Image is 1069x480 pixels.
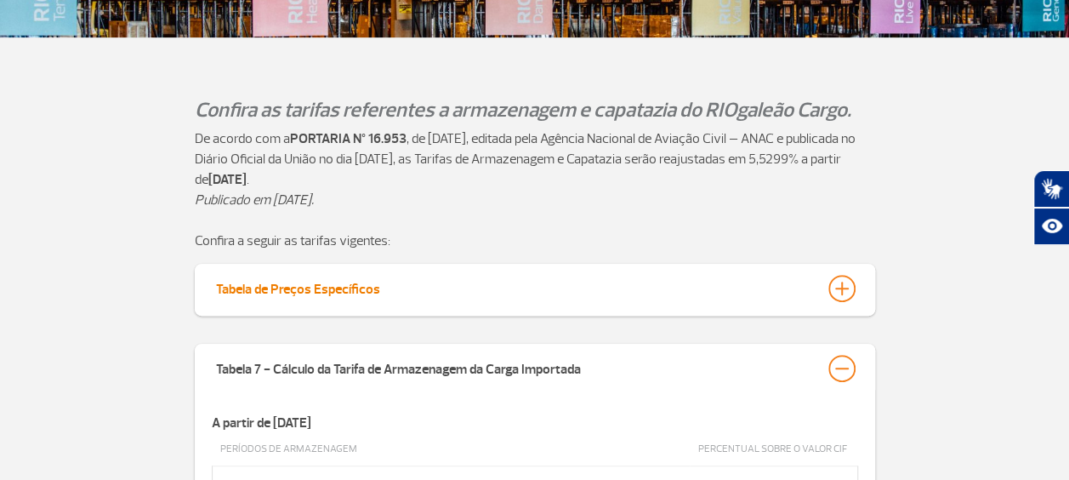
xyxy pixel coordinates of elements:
[208,171,247,188] strong: [DATE]
[215,274,855,303] button: Tabela de Preços Específicos
[1033,170,1069,208] button: Abrir tradutor de língua de sinais.
[290,130,407,147] strong: PORTARIA Nº 16.953
[195,95,875,124] p: Confira as tarifas referentes a armazenagem e capatazia do RIOgaleão Cargo.
[690,433,857,466] td: Percentual sobre o valor CIF
[195,231,875,251] p: Confira a seguir as tarifas vigentes:
[215,354,855,383] button: Tabela 7 - Cálculo da Tarifa de Armazenagem da Carga Importada
[1033,170,1069,245] div: Plugin de acessibilidade da Hand Talk.
[195,191,314,209] em: Publicado em [DATE].
[212,414,311,431] strong: A partir de [DATE]
[216,355,581,379] div: Tabela 7 - Cálculo da Tarifa de Armazenagem da Carga Importada
[216,275,380,299] div: Tabela de Preços Específicos
[195,129,875,190] p: De acordo com a , de [DATE], editada pela Agência Nacional de Aviação Civil – ANAC e publicada no...
[212,433,690,466] td: Períodos de Armazenagem
[1033,208,1069,245] button: Abrir recursos assistivos.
